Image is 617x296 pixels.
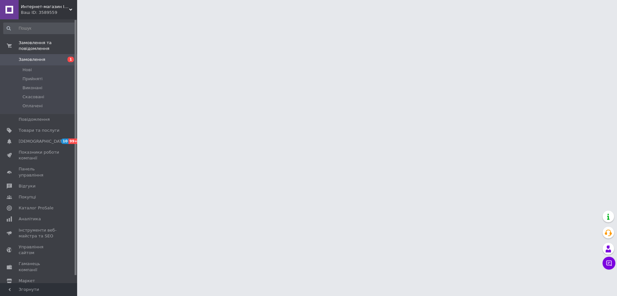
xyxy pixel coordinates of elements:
[19,205,53,211] span: Каталог ProSale
[19,117,50,122] span: Повідомлення
[21,4,69,10] span: Интернет-магазин IKA
[19,194,36,200] span: Покупці
[19,183,35,189] span: Відгуки
[3,23,76,34] input: Пошук
[19,244,59,256] span: Управління сайтом
[22,67,32,73] span: Нові
[67,57,74,62] span: 1
[22,76,42,82] span: Прийняті
[19,227,59,239] span: Інструменти веб-майстра та SEO
[603,257,615,270] button: Чат з покупцем
[19,149,59,161] span: Показники роботи компанії
[68,138,79,144] span: 99+
[61,138,68,144] span: 10
[22,103,43,109] span: Оплачені
[21,10,77,15] div: Ваш ID: 3589559
[19,261,59,272] span: Гаманець компанії
[22,85,42,91] span: Виконані
[19,166,59,178] span: Панель управління
[19,57,45,62] span: Замовлення
[19,40,77,52] span: Замовлення та повідомлення
[19,138,66,144] span: [DEMOGRAPHIC_DATA]
[22,94,44,100] span: Скасовані
[19,216,41,222] span: Аналітика
[19,128,59,133] span: Товари та послуги
[19,278,35,284] span: Маркет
